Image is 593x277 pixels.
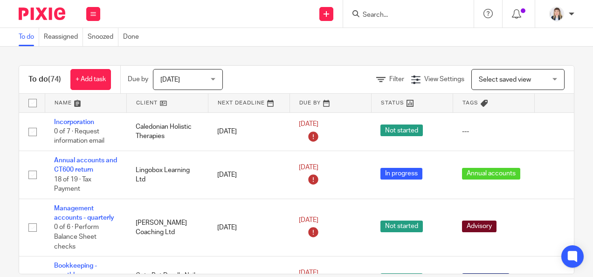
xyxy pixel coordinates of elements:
[462,168,520,180] span: Annual accounts
[128,75,148,84] p: Due by
[126,199,208,256] td: [PERSON_NAME] Coaching Ltd
[88,28,118,46] a: Snoozed
[54,128,104,145] span: 0 of 7 · Request information email
[462,100,478,105] span: Tags
[19,7,65,20] img: Pixie
[549,7,564,21] img: Carlean%20Parker%20Pic.jpg
[380,221,423,232] span: Not started
[126,151,208,199] td: Lingobox Learning Ltd
[380,168,422,180] span: In progress
[54,224,99,250] span: 0 of 6 · Perform Balance Sheet checks
[462,127,525,136] div: ---
[28,75,61,84] h1: To do
[19,28,39,46] a: To do
[126,112,208,151] td: Caledonian Holistic Therapies
[54,176,91,193] span: 18 of 19 · Tax Payment
[362,11,446,20] input: Search
[54,205,114,221] a: Management accounts - quarterly
[160,76,180,83] span: [DATE]
[299,121,318,127] span: [DATE]
[424,76,464,83] span: View Settings
[44,28,83,46] a: Reassigned
[48,76,61,83] span: (74)
[389,76,404,83] span: Filter
[70,69,111,90] a: + Add task
[208,151,290,199] td: [DATE]
[54,119,94,125] a: Incorporation
[54,157,117,173] a: Annual accounts and CT600 return
[208,199,290,256] td: [DATE]
[299,164,318,171] span: [DATE]
[208,112,290,151] td: [DATE]
[479,76,531,83] span: Select saved view
[123,28,144,46] a: Done
[380,125,423,136] span: Not started
[299,217,318,223] span: [DATE]
[299,270,318,276] span: [DATE]
[462,221,496,232] span: Advisory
